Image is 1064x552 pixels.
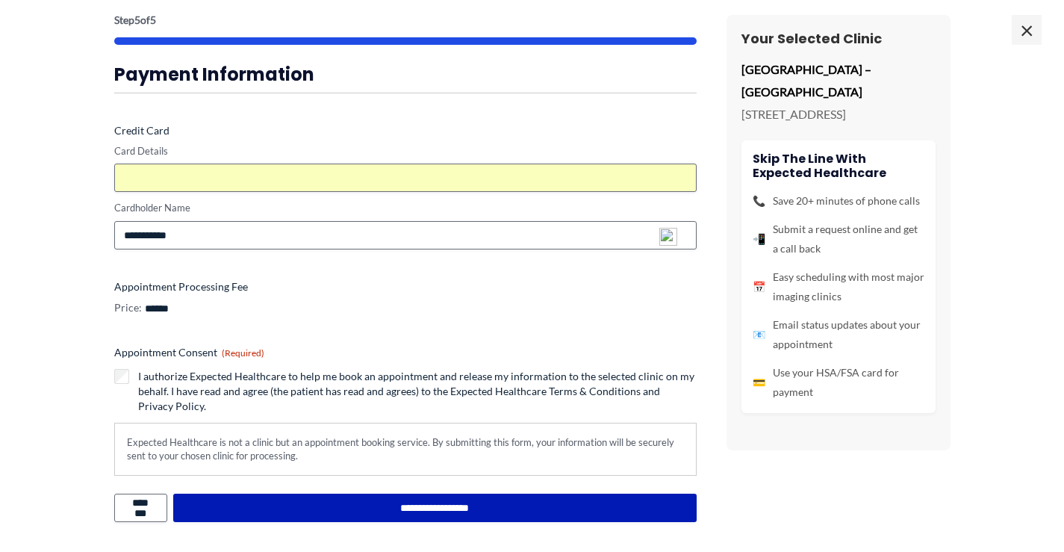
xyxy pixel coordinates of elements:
label: Cardholder Name [114,201,697,215]
label: Price: [114,300,142,315]
p: [STREET_ADDRESS] [741,103,936,125]
li: Email status updates about your appointment [753,315,924,354]
h4: Skip the line with Expected Healthcare [753,152,924,180]
span: 📞 [753,191,765,211]
span: (Required) [222,347,264,359]
span: 📅 [753,277,765,297]
input: Appointment Processing Fee Price [144,303,250,315]
div: Expected Healthcare is not a clinic but an appointment booking service. By submitting this form, ... [114,423,697,476]
li: Use your HSA/FSA card for payment [753,363,924,402]
iframe: Secure card payment input frame [124,172,687,184]
p: [GEOGRAPHIC_DATA] – [GEOGRAPHIC_DATA] [741,58,936,102]
span: 📧 [753,325,765,344]
span: 📲 [753,229,765,249]
h3: Payment Information [114,63,697,86]
span: 5 [150,13,156,26]
legend: Appointment Consent [114,345,264,360]
span: 💳 [753,373,765,392]
label: I authorize Expected Healthcare to help me book an appointment and release my information to the ... [138,369,697,414]
label: Card Details [114,144,697,158]
h3: Your Selected Clinic [741,30,936,47]
label: Appointment Processing Fee [114,279,697,294]
span: × [1012,15,1042,45]
p: Step of [114,15,697,25]
img: npw-badge-icon.svg [659,228,677,246]
label: Credit Card [114,123,697,138]
li: Easy scheduling with most major imaging clinics [753,267,924,306]
span: 5 [134,13,140,26]
li: Submit a request online and get a call back [753,220,924,258]
li: Save 20+ minutes of phone calls [753,191,924,211]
